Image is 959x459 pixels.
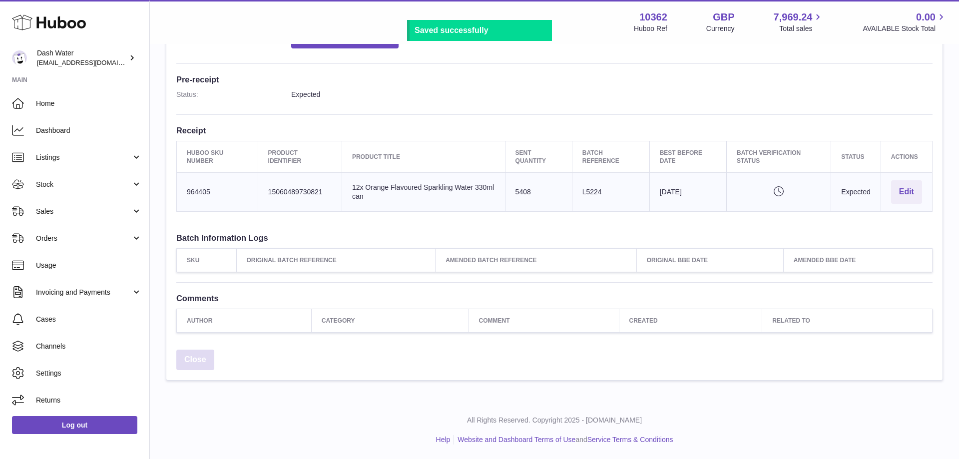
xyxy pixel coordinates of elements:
img: orders@dash-water.com [12,50,27,65]
h3: Batch Information Logs [176,232,933,243]
span: Returns [36,396,142,405]
th: Best Before Date [649,141,726,172]
th: Product Identifier [258,141,342,172]
th: Status [831,141,881,172]
span: Dashboard [36,126,142,135]
th: Author [177,309,312,333]
strong: 10362 [639,10,667,24]
td: Expected [831,173,881,212]
th: Amended BBE Date [783,248,932,272]
th: Batch Verification Status [727,141,831,172]
td: 15060489730821 [258,173,342,212]
th: Category [311,309,469,333]
th: Created [619,309,762,333]
span: Sales [36,207,131,216]
span: Home [36,99,142,108]
td: 964405 [177,173,258,212]
strong: GBP [713,10,734,24]
li: and [454,435,673,445]
th: Batch Reference [572,141,649,172]
th: Huboo SKU Number [177,141,258,172]
a: Service Terms & Conditions [587,436,673,444]
h3: Receipt [176,125,933,136]
span: Channels [36,342,142,351]
a: Log out [12,416,137,434]
h3: Comments [176,293,933,304]
span: Cases [36,315,142,324]
th: Original Batch Reference [236,248,436,272]
a: Close [176,350,214,370]
span: AVAILABLE Stock Total [863,24,947,33]
div: Dash Water [37,48,127,67]
a: Help [436,436,451,444]
th: SKU [177,248,237,272]
span: Listings [36,153,131,162]
span: Stock [36,180,131,189]
span: 7,969.24 [774,10,813,24]
div: Saved successfully [415,25,547,36]
span: [EMAIL_ADDRESS][DOMAIN_NAME] [37,58,147,66]
span: Orders [36,234,131,243]
td: 5408 [505,173,572,212]
span: Invoicing and Payments [36,288,131,297]
th: Product title [342,141,505,172]
th: Sent Quantity [505,141,572,172]
dd: Expected [291,90,933,99]
td: [DATE] [649,173,726,212]
div: Currency [706,24,735,33]
span: Usage [36,261,142,270]
td: L5224 [572,173,649,212]
div: Huboo Ref [634,24,667,33]
a: 0.00 AVAILABLE Stock Total [863,10,947,33]
span: 0.00 [916,10,936,24]
a: Website and Dashboard Terms of Use [458,436,575,444]
td: 12x Orange Flavoured Sparkling Water 330ml can [342,173,505,212]
th: Actions [881,141,932,172]
p: All Rights Reserved. Copyright 2025 - [DOMAIN_NAME] [158,416,951,425]
h3: Pre-receipt [176,74,933,85]
th: Related to [762,309,933,333]
span: Settings [36,369,142,378]
dt: Status: [176,90,291,99]
th: Amended Batch Reference [436,248,637,272]
a: 7,969.24 Total sales [774,10,824,33]
th: Original BBE Date [636,248,783,272]
th: Comment [469,309,619,333]
span: Total sales [779,24,824,33]
button: Edit [891,180,922,204]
